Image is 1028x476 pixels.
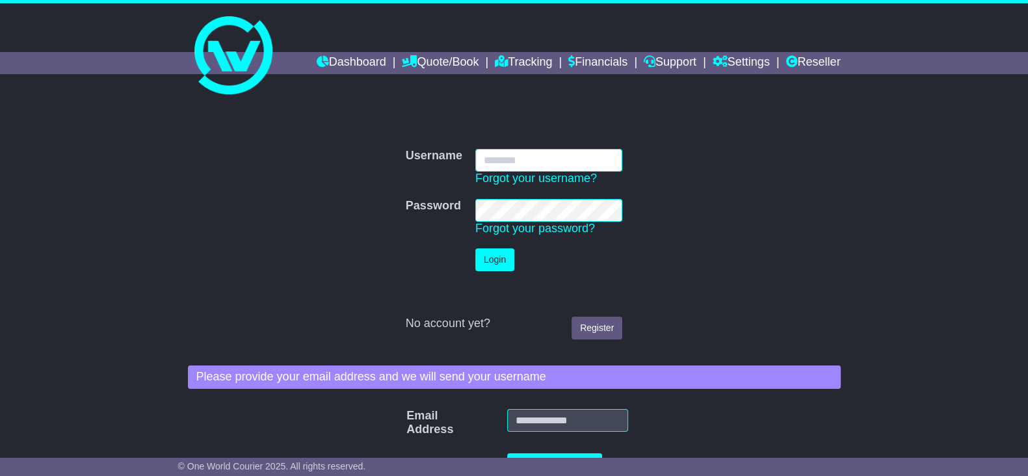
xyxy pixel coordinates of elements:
[188,365,841,389] div: Please provide your email address and we will send your username
[507,453,603,476] button: Recover Username
[178,461,366,471] span: © One World Courier 2025. All rights reserved.
[785,52,840,74] a: Reseller
[475,222,595,235] a: Forgot your password?
[406,149,462,163] label: Username
[406,199,461,213] label: Password
[406,317,622,331] div: No account yet?
[475,172,597,185] a: Forgot your username?
[402,52,479,74] a: Quote/Book
[713,52,770,74] a: Settings
[568,52,627,74] a: Financials
[400,409,423,437] label: Email Address
[317,52,386,74] a: Dashboard
[644,52,696,74] a: Support
[475,248,514,271] button: Login
[495,52,552,74] a: Tracking
[572,317,622,339] a: Register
